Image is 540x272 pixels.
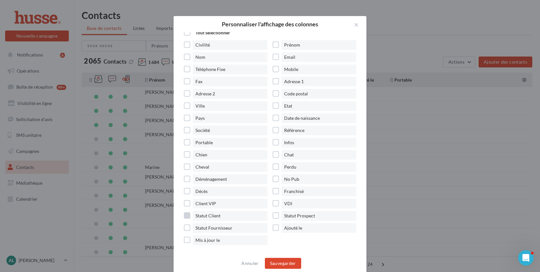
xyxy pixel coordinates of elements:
[282,40,356,50] span: Prénom
[282,113,356,123] span: Date de naissance
[282,187,356,196] span: Franchisé
[193,211,267,221] span: Statut Client
[282,174,356,184] span: No Pub
[265,258,301,269] button: Sauvegarder
[282,199,356,208] span: VDI
[193,199,267,208] span: Client VIP
[193,138,267,147] span: Portable
[282,89,356,99] span: Code postal
[193,162,267,172] span: Cheval
[282,101,356,111] span: Etat
[193,89,267,99] span: Adresse 2
[193,65,267,74] span: Téléphone Fixe
[282,138,356,147] span: Infos
[193,223,267,233] span: Statut Fournisseur
[193,174,267,184] span: Déménagement
[184,21,356,27] h2: Personnaliser l'affichage des colonnes
[193,28,233,38] span: Tout sélectionner
[193,150,267,160] span: Chien
[282,52,356,62] span: Email
[282,126,356,135] span: Référence
[193,52,267,62] span: Nom
[193,40,267,50] span: Civilité
[282,150,356,160] span: Chat
[193,126,267,135] span: Société
[239,259,261,267] button: Annuler
[282,211,356,221] span: Statut Prospect
[193,235,267,245] span: Mis à jour le
[282,162,356,172] span: Perdu
[518,250,534,266] iframe: Intercom live chat
[282,65,356,74] span: Mobile
[193,77,267,86] span: Fax
[193,101,267,111] span: Ville
[282,223,356,233] span: Ajouté le
[282,77,356,86] span: Adresse 1
[193,187,267,196] span: Décès
[193,113,267,123] span: Pays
